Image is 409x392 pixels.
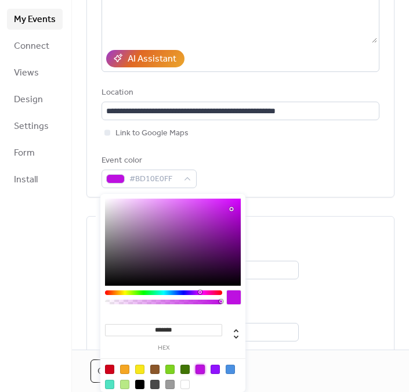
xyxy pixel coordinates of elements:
div: #F8E71C [135,365,144,374]
div: Location [102,86,377,100]
span: Install [14,173,38,187]
span: Settings [14,120,49,134]
a: My Events [7,9,63,30]
span: Cancel [97,365,133,379]
div: #50E3C2 [105,380,114,389]
div: #F5A623 [120,365,129,374]
span: #BD10E0FF [129,172,178,186]
span: Connect [14,39,49,53]
div: #FFFFFF [180,380,190,389]
span: Form [14,146,35,160]
div: #4A4A4A [150,380,160,389]
div: #D0021B [105,365,114,374]
span: Design [14,93,43,107]
div: #9B9B9B [165,380,175,389]
div: #417505 [180,365,190,374]
div: #000000 [135,380,144,389]
span: Link to Google Maps [115,127,189,141]
div: #BD10E0 [196,365,205,374]
div: Event color [102,154,194,168]
label: hex [105,345,222,351]
div: #B8E986 [120,380,129,389]
div: #7ED321 [165,365,175,374]
button: AI Assistant [106,50,184,67]
div: AI Assistant [128,52,176,66]
div: #4A90E2 [226,365,235,374]
a: Settings [7,116,63,136]
span: My Events [14,13,56,27]
span: Views [14,66,39,80]
a: Form [7,142,63,163]
a: Views [7,62,63,83]
button: Cancel [91,359,140,383]
a: Install [7,169,63,190]
div: #9013FE [211,365,220,374]
a: Connect [7,35,63,56]
div: #8B572A [150,365,160,374]
a: Design [7,89,63,110]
